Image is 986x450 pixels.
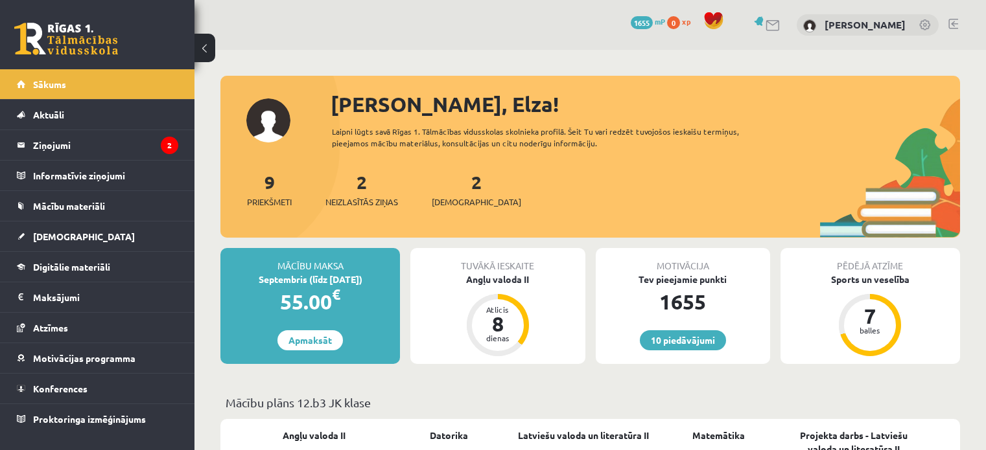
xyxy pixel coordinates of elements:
a: Maksājumi [17,282,178,312]
legend: Ziņojumi [33,130,178,160]
span: Atzīmes [33,322,68,333]
span: Proktoringa izmēģinājums [33,413,146,425]
p: Mācību plāns 12.b3 JK klase [226,394,955,411]
a: Apmaksāt [277,330,343,350]
span: 1655 [631,16,653,29]
span: € [332,285,340,304]
a: Digitālie materiāli [17,252,178,282]
a: 2Neizlasītās ziņas [325,170,398,208]
div: [PERSON_NAME], Elza! [331,89,960,120]
span: xp [682,16,690,27]
a: Aktuāli [17,100,178,129]
div: Sports un veselība [781,273,960,286]
a: Motivācijas programma [17,343,178,373]
a: 9Priekšmeti [247,170,292,208]
a: Angļu valoda II [283,429,346,442]
i: 2 [161,137,178,154]
span: Sākums [33,78,66,90]
div: Laipni lūgts savā Rīgas 1. Tālmācības vidusskolas skolnieka profilā. Šeit Tu vari redzēt tuvojošo... [332,126,776,149]
span: [DEMOGRAPHIC_DATA] [432,196,521,208]
div: Pēdējā atzīme [781,248,960,273]
div: Septembris (līdz [DATE]) [220,273,400,286]
legend: Informatīvie ziņojumi [33,161,178,190]
div: Mācību maksa [220,248,400,273]
span: mP [655,16,665,27]
a: Proktoringa izmēģinājums [17,404,178,434]
a: Sports un veselība 7 balles [781,273,960,358]
span: Konferences [33,383,88,394]
a: Datorika [430,429,468,442]
div: Tev pieejamie punkti [596,273,770,286]
a: [PERSON_NAME] [825,18,906,31]
div: dienas [478,334,517,342]
a: Informatīvie ziņojumi [17,161,178,190]
a: Atzīmes [17,313,178,343]
span: 0 [667,16,680,29]
a: Rīgas 1. Tālmācības vidusskola [14,23,118,55]
div: Tuvākā ieskaite [410,248,585,273]
div: Motivācija [596,248,770,273]
span: [DEMOGRAPHIC_DATA] [33,231,135,242]
div: balles [851,326,889,334]
div: 8 [478,313,517,334]
a: Angļu valoda II Atlicis 8 dienas [410,273,585,358]
div: 55.00 [220,286,400,317]
span: Aktuāli [33,109,64,120]
a: Ziņojumi2 [17,130,178,160]
a: 1655 mP [631,16,665,27]
div: 7 [851,306,889,326]
a: Konferences [17,374,178,403]
legend: Maksājumi [33,282,178,312]
a: Sākums [17,69,178,99]
a: Latviešu valoda un literatūra II [518,429,649,442]
a: [DEMOGRAPHIC_DATA] [17,221,178,251]
div: Atlicis [478,306,517,313]
a: 2[DEMOGRAPHIC_DATA] [432,170,521,208]
div: Angļu valoda II [410,273,585,286]
span: Motivācijas programma [33,352,135,364]
a: Matemātika [692,429,745,442]
a: 0 xp [667,16,697,27]
img: Elza Veinberga [803,19,816,32]
span: Mācību materiāli [33,200,105,212]
span: Digitālie materiāli [33,261,110,273]
a: Mācību materiāli [17,191,178,221]
span: Priekšmeti [247,196,292,208]
span: Neizlasītās ziņas [325,196,398,208]
div: 1655 [596,286,770,317]
a: 10 piedāvājumi [640,330,726,350]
